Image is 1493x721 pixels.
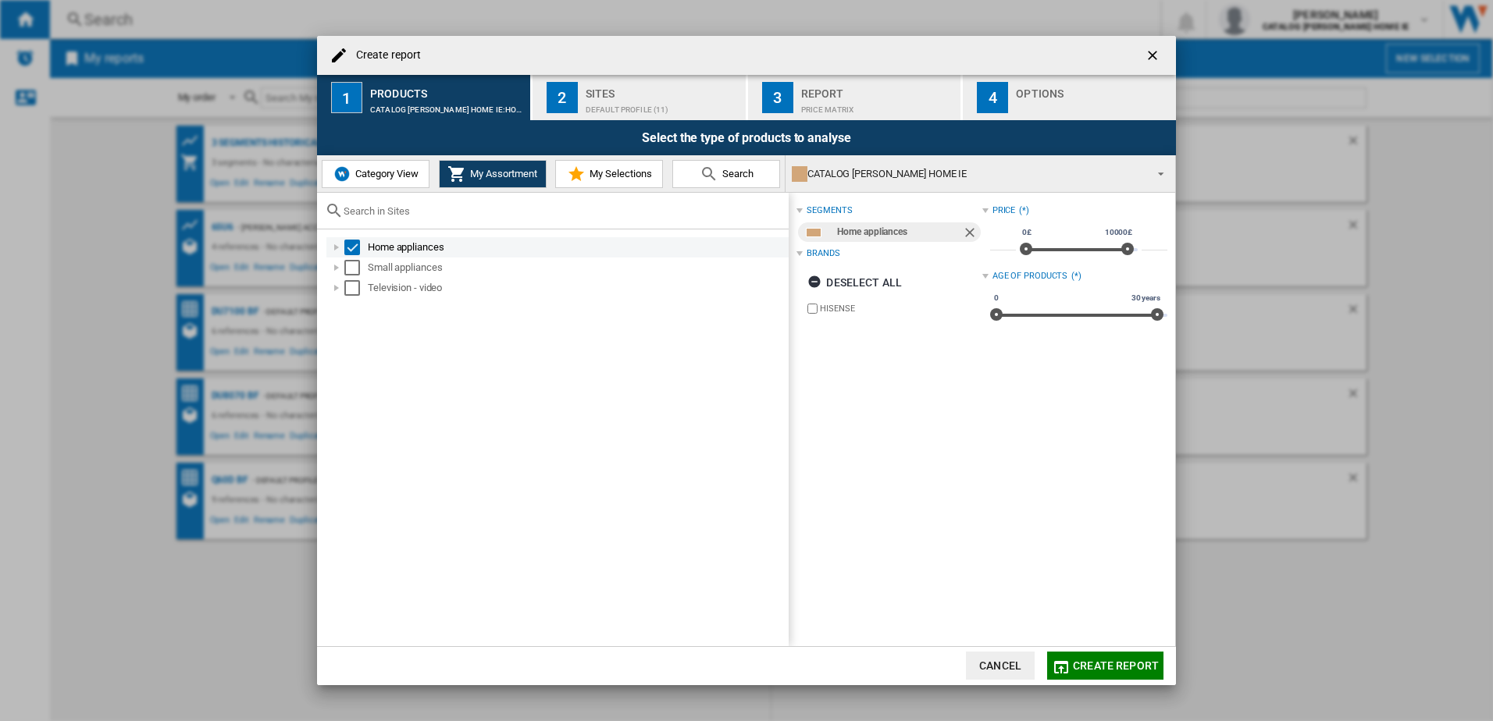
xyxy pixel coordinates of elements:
[322,160,429,188] button: Category View
[344,240,368,255] md-checkbox: Select
[672,160,780,188] button: Search
[348,48,421,63] h4: Create report
[992,292,1001,304] span: 0
[977,82,1008,113] div: 4
[370,98,524,114] div: CATALOG [PERSON_NAME] HOME IE:Home appliances
[820,303,982,314] label: HISENSE
[807,247,839,260] div: Brands
[807,304,818,314] input: brand.name
[331,82,362,113] div: 1
[586,98,739,114] div: Default profile (11)
[370,81,524,98] div: Products
[803,268,907,297] button: Deselect all
[807,204,852,217] div: segments
[344,205,781,217] input: Search in Sites
[837,222,961,242] div: Home appliances
[966,652,1035,680] button: Cancel
[368,280,786,296] div: Television - video
[801,81,955,98] div: Report
[748,75,963,120] button: 3 Report Price Matrix
[801,98,955,114] div: Price Matrix
[368,240,786,255] div: Home appliances
[547,82,578,113] div: 2
[555,160,663,188] button: My Selections
[344,260,368,275] md-checkbox: Select
[466,168,537,179] span: My Assortment
[368,260,786,275] div: Small appliances
[992,204,1016,217] div: Price
[963,75,1176,120] button: 4 Options
[992,270,1068,282] div: Age of products
[1129,292,1163,304] span: 30 years
[762,82,793,113] div: 3
[533,75,747,120] button: 2 Sites Default profile (11)
[351,168,419,179] span: Category View
[586,168,652,179] span: My Selections
[1138,40,1170,71] button: getI18NText('BUTTONS.CLOSE_DIALOG')
[333,165,351,183] img: wiser-icon-blue.png
[807,268,902,297] div: Deselect all
[1073,659,1159,672] span: Create report
[1020,226,1034,239] span: 0£
[586,81,739,98] div: Sites
[317,120,1176,155] div: Select the type of products to analyse
[439,160,547,188] button: My Assortment
[1145,48,1163,66] ng-md-icon: getI18NText('BUTTONS.CLOSE_DIALOG')
[317,75,532,120] button: 1 Products CATALOG [PERSON_NAME] HOME IE:Home appliances
[1016,81,1170,98] div: Options
[1103,226,1135,239] span: 10000£
[1047,652,1163,680] button: Create report
[718,168,754,179] span: Search
[344,280,368,296] md-checkbox: Select
[962,225,981,243] ng-md-icon: Remove
[792,163,1144,185] div: CATALOG [PERSON_NAME] HOME IE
